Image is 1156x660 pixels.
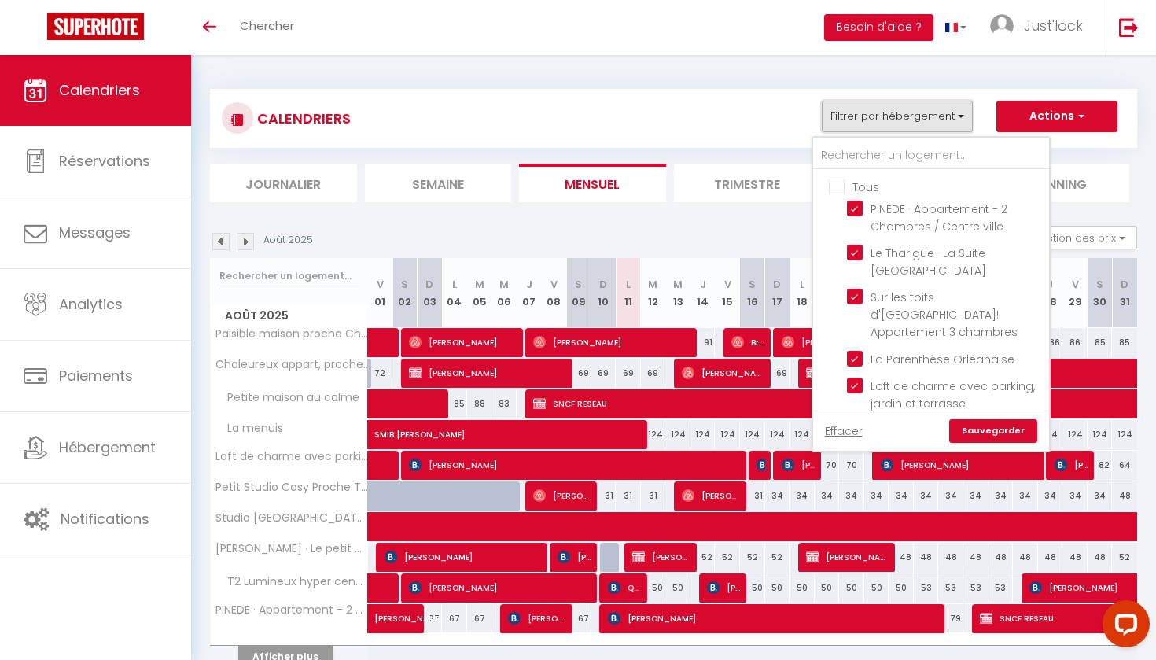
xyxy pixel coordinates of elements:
span: Chaleureux appart, proche de [GEOGRAPHIC_DATA] avec parking [213,359,370,371]
abbr: S [1096,277,1103,292]
abbr: V [550,277,558,292]
div: 31 [641,481,666,511]
div: 52 [1112,543,1137,572]
span: La menuis [213,420,287,437]
div: 67 [467,604,492,633]
div: 50 [665,573,690,603]
div: 72 [368,359,393,388]
li: Journalier [210,164,357,202]
h3: CALENDRIERS [253,101,351,136]
div: 53 [938,573,963,603]
div: 34 [790,481,815,511]
abbr: D [1121,277,1128,292]
button: Actions [996,101,1117,132]
p: Août 2025 [263,233,313,248]
img: ... [990,14,1014,38]
div: 48 [988,543,1014,572]
button: Filtrer par hébergement [822,101,973,132]
div: 50 [815,573,840,603]
th: 17 [765,258,790,328]
div: 69 [591,359,617,388]
span: [PERSON_NAME] [1055,450,1088,480]
div: 69 [566,359,591,388]
li: Trimestre [674,164,821,202]
div: 34 [914,481,939,511]
abbr: M [499,277,509,292]
div: 34 [1013,481,1038,511]
div: 124 [1112,420,1137,449]
span: [PERSON_NAME] [682,358,766,388]
div: 34 [963,481,988,511]
div: 124 [1088,420,1113,449]
span: Calendriers [59,80,140,100]
div: 50 [889,573,914,603]
span: Paiements [59,366,133,385]
div: 83 [491,389,517,418]
th: 14 [690,258,716,328]
div: 34 [889,481,914,511]
img: logout [1119,17,1139,37]
abbr: M [648,277,657,292]
div: 85 [1088,328,1113,357]
div: 48 [889,543,914,572]
th: 29 [1062,258,1088,328]
div: 86 [1062,328,1088,357]
span: T2 Lumineux hyper centre [213,573,370,591]
div: 48 [963,543,988,572]
div: 48 [1038,543,1063,572]
div: 50 [790,573,815,603]
div: 124 [790,420,815,449]
span: Réservations [59,151,150,171]
div: 69 [641,359,666,388]
span: Paisible maison proche Chambord [213,328,370,340]
span: [PERSON_NAME] · Le petit meublé 2 personnes - hyper Centre [213,543,370,555]
span: [PERSON_NAME] [757,450,765,480]
th: 02 [392,258,418,328]
span: Loft de charme avec parking, jardin et terrasse [213,451,370,463]
div: 48 [1013,543,1038,572]
th: 08 [541,258,566,328]
div: 82 [1088,451,1113,480]
abbr: V [1072,277,1079,292]
span: [PERSON_NAME] [682,481,741,511]
span: [PERSON_NAME] [707,573,741,603]
abbr: M [673,277,683,292]
span: [PERSON_NAME] [409,573,594,603]
div: 34 [1088,481,1113,511]
span: Petit Studio Cosy Proche Théâtre [213,481,370,493]
span: Just'lock [1024,16,1083,35]
div: 34 [815,481,840,511]
span: [PERSON_NAME] [508,603,567,633]
span: [PERSON_NAME] [608,603,944,633]
abbr: S [401,277,408,292]
button: Gestion des prix [1020,226,1137,249]
div: 31 [591,481,617,511]
span: Sur les toits d'[GEOGRAPHIC_DATA]! Appartement 3 chambres [871,289,1018,340]
th: 15 [715,258,740,328]
span: PINEDE · Appartement - 2 Chambres / Centre ville [213,604,370,616]
div: 50 [765,573,790,603]
li: Planning [983,164,1130,202]
span: Chercher [240,17,294,34]
th: 05 [467,258,492,328]
div: Filtrer par hébergement [812,136,1051,452]
th: 16 [740,258,765,328]
span: QUAN HE [608,573,642,603]
div: 50 [641,573,666,603]
div: 34 [864,481,889,511]
div: 48 [914,543,939,572]
span: Août 2025 [211,304,367,327]
div: 48 [938,543,963,572]
abbr: S [575,277,582,292]
button: Besoin d'aide ? [824,14,933,41]
abbr: D [599,277,607,292]
div: 48 [1062,543,1088,572]
div: 124 [1062,420,1088,449]
span: Le Tharigue · La Suite [GEOGRAPHIC_DATA] [871,245,986,278]
span: [PERSON_NAME] [806,542,890,572]
div: 34 [938,481,963,511]
span: [PERSON_NAME] [409,327,518,357]
div: 50 [740,573,765,603]
span: PINEDE · Appartement - 2 Chambres / Centre ville [871,201,1007,234]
